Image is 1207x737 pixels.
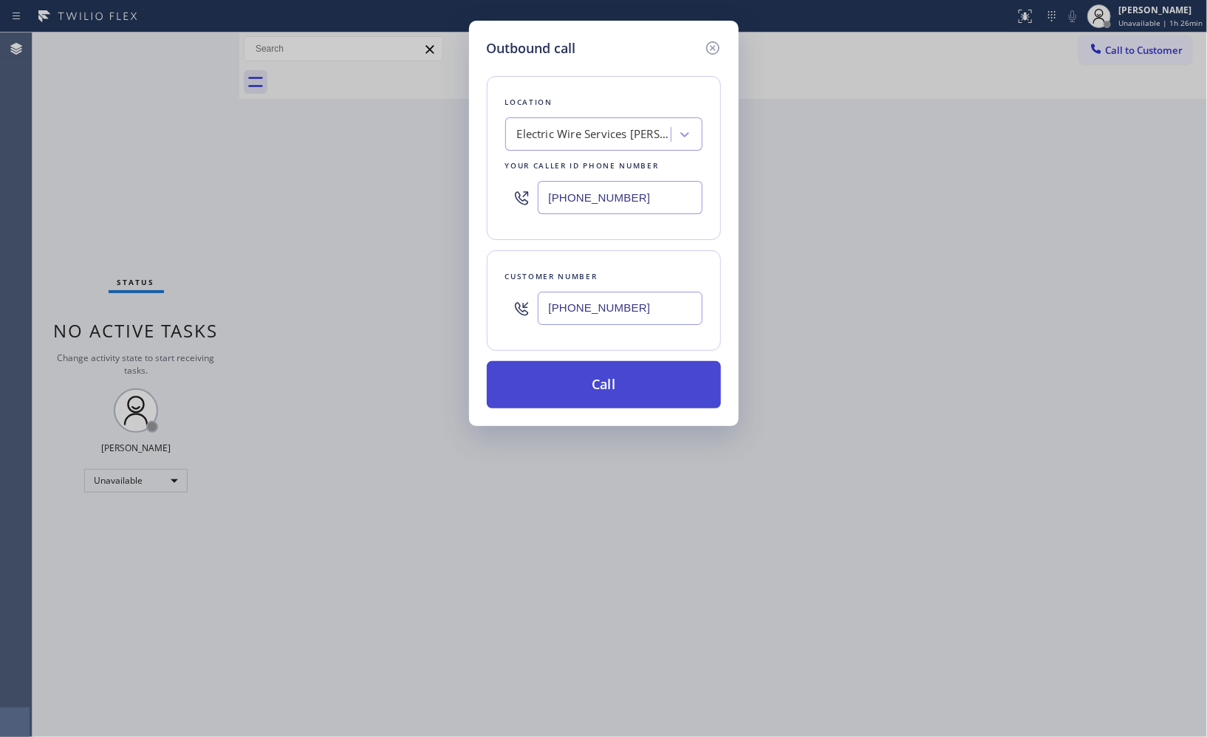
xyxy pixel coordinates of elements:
h5: Outbound call [487,38,576,58]
button: Call [487,361,721,408]
div: Your caller id phone number [505,158,702,174]
div: Electric Wire Services [PERSON_NAME][GEOGRAPHIC_DATA] [517,126,672,143]
div: Customer number [505,269,702,284]
input: (123) 456-7890 [538,181,702,214]
input: (123) 456-7890 [538,292,702,325]
div: Location [505,95,702,110]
